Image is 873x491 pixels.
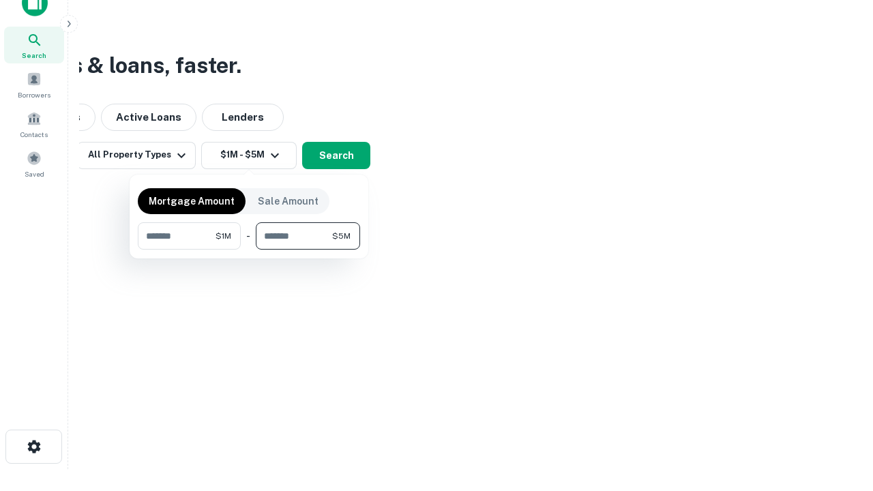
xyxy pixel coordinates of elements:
[149,194,235,209] p: Mortgage Amount
[246,222,250,250] div: -
[805,382,873,447] iframe: Chat Widget
[258,194,319,209] p: Sale Amount
[216,230,231,242] span: $1M
[332,230,351,242] span: $5M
